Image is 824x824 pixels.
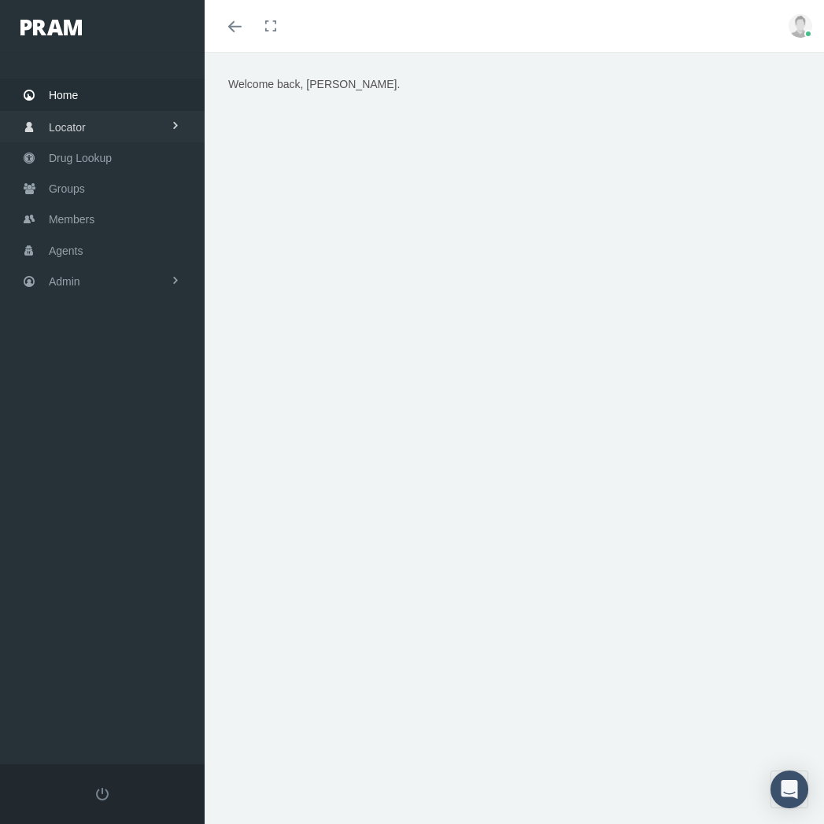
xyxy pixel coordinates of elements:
[49,80,78,110] span: Home
[49,174,85,204] span: Groups
[789,14,812,38] img: user-placeholder.jpg
[770,771,808,808] div: Open Intercom Messenger
[49,112,86,142] span: Locator
[49,143,112,173] span: Drug Lookup
[49,236,83,266] span: Agents
[228,78,400,90] span: Welcome back, [PERSON_NAME].
[49,267,80,296] span: Admin
[49,204,94,234] span: Members
[20,20,82,35] img: PRAM_20_x_78.png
